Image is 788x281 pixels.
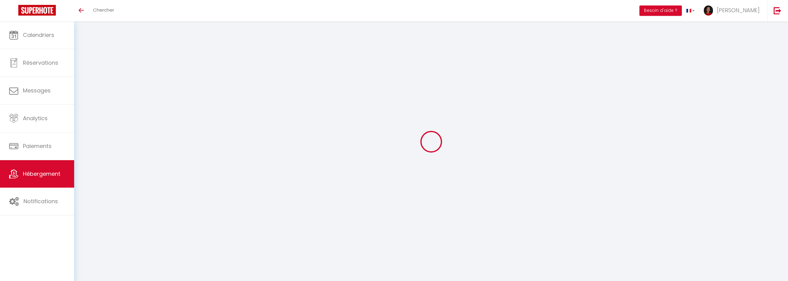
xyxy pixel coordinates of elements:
[23,31,54,39] span: Calendriers
[774,7,781,14] img: logout
[18,5,56,16] img: Super Booking
[23,114,48,122] span: Analytics
[23,59,58,67] span: Réservations
[23,142,52,150] span: Paiements
[23,197,58,205] span: Notifications
[639,5,682,16] button: Besoin d'aide ?
[717,6,760,14] span: [PERSON_NAME]
[23,87,51,94] span: Messages
[23,170,60,178] span: Hébergement
[93,7,114,13] span: Chercher
[704,5,713,16] img: ...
